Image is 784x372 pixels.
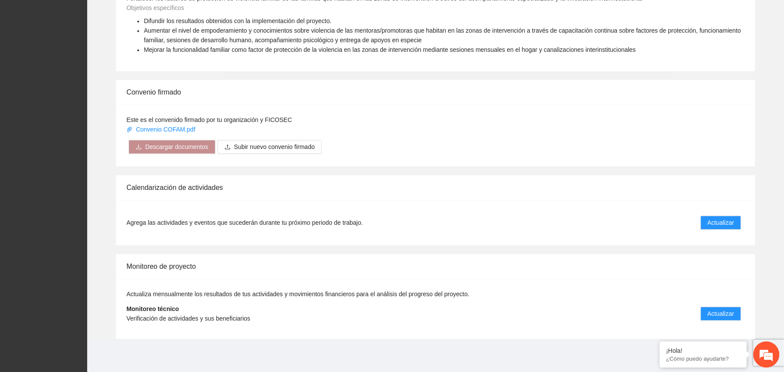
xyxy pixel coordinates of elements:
p: ¿Cómo puedo ayudarte? [666,355,740,362]
div: Convenio firmado [126,80,745,105]
strong: Monitoreo técnico [126,305,179,312]
div: Minimizar ventana de chat en vivo [143,4,164,25]
span: Aumentar el nivel de empoderamiento y conocimientos sobre violencia de las mentoras/promotoras qu... [144,27,741,44]
span: Difundir los resultados obtenidos con la implementación del proyecto. [144,17,331,24]
div: Chatee con nosotros ahora [45,44,147,56]
div: Calendarización de actividades [126,175,745,200]
span: Subir nuevo convenio firmado [234,142,315,152]
span: Verificación de actividades y sus beneficiarios [126,315,250,322]
div: Monitoreo de proyecto [126,254,745,279]
button: downloadDescargar documentos [129,140,215,154]
a: Convenio COFAM.pdf [126,126,197,133]
span: Actualiza mensualmente los resultados de tus actividades y movimientos financieros para el anális... [126,291,470,298]
span: paper-clip [126,126,133,132]
span: upload [225,144,231,151]
span: Estamos en línea. [51,116,120,204]
span: download [136,144,142,151]
span: Actualizar [708,218,734,227]
span: Mejorar la funcionalidad familiar como factor de protección de la violencia en las zonas de inter... [144,46,636,53]
span: Descargar documentos [145,142,208,152]
textarea: Escriba su mensaje y pulse “Intro” [4,238,166,268]
span: Actualizar [708,309,734,318]
div: ¡Hola! [666,347,740,354]
button: Actualizar [701,307,741,321]
button: uploadSubir nuevo convenio firmado [218,140,322,154]
span: Objetivos específicos [126,4,184,11]
button: Actualizar [701,216,741,230]
span: Agrega las actividades y eventos que sucederán durante tu próximo periodo de trabajo. [126,218,363,227]
span: Este es el convenido firmado por tu organización y FICOSEC [126,116,292,123]
span: uploadSubir nuevo convenio firmado [218,143,322,150]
